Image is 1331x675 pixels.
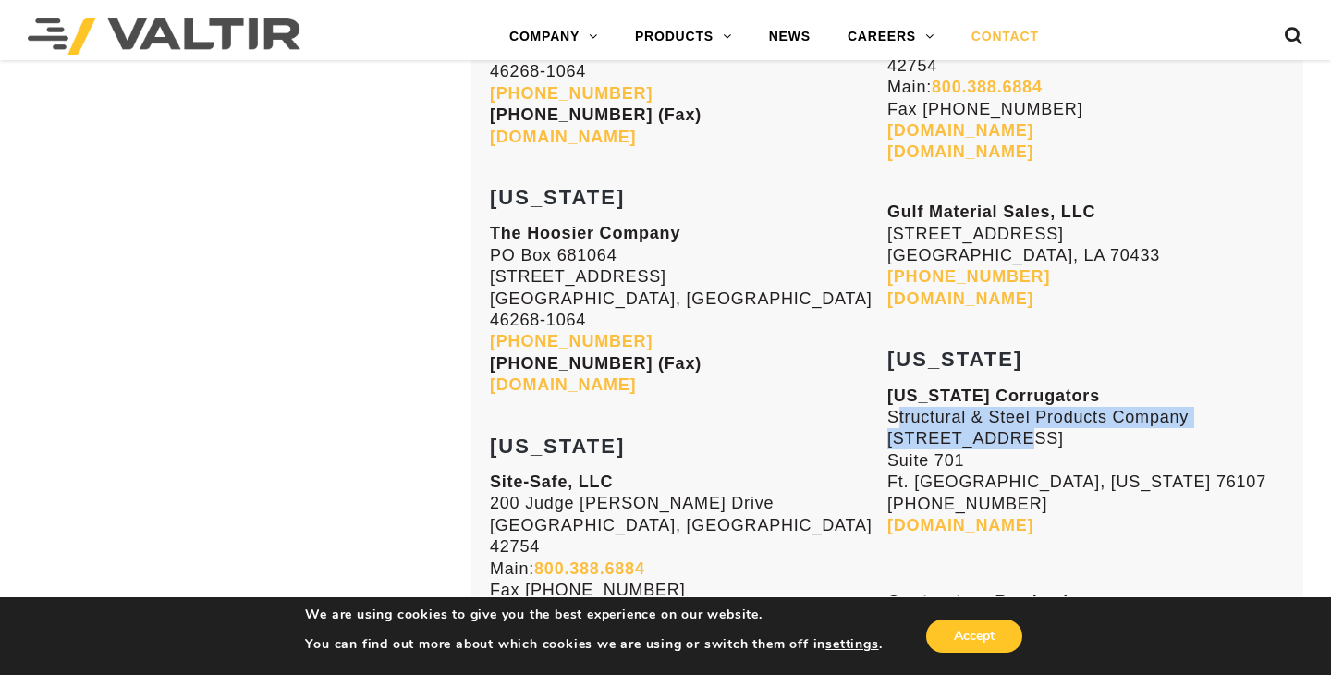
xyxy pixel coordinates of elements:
[751,18,829,55] a: NEWS
[617,18,751,55] a: PRODUCTS
[490,224,680,242] strong: The Hoosier Company
[887,142,1033,161] a: [DOMAIN_NAME]
[490,354,702,373] strong: [PHONE_NUMBER] (Fax)
[490,84,653,103] a: [PHONE_NUMBER]
[887,267,1050,286] a: [PHONE_NUMBER]
[490,223,887,396] p: PO Box 681064 [STREET_ADDRESS] [GEOGRAPHIC_DATA], [GEOGRAPHIC_DATA] 46268-1064
[932,78,1043,96] a: 800.388.6884
[491,18,617,55] a: COMPANY
[887,180,1285,310] p: [STREET_ADDRESS] [GEOGRAPHIC_DATA], LA 70433
[490,435,625,458] strong: [US_STATE]
[490,105,702,124] strong: [PHONE_NUMBER] (Fax)
[490,375,636,394] a: [DOMAIN_NAME]
[887,289,1033,308] a: [DOMAIN_NAME]
[490,472,613,491] strong: Site-Safe, LLC
[887,202,1095,221] strong: Gulf Material Sales, LLC
[825,636,878,653] button: settings
[887,593,1079,611] strong: Contractors Barricade
[953,18,1057,55] a: CONTACT
[829,18,953,55] a: CAREERS
[490,186,625,209] strong: [US_STATE]
[305,636,882,653] p: You can find out more about which cookies we are using or switch them off in .
[28,18,300,55] img: Valtir
[887,386,1285,537] p: Structural & Steel Products Company [STREET_ADDRESS] Suite 701 Ft. [GEOGRAPHIC_DATA], [US_STATE] ...
[887,387,1100,405] strong: [US_STATE] Corrugators
[887,348,1022,371] strong: [US_STATE]
[887,121,1033,140] a: [DOMAIN_NAME]
[490,332,653,350] a: [PHONE_NUMBER]
[534,559,645,578] a: 800.388.6884
[926,620,1022,653] button: Accept
[887,516,1033,534] a: [DOMAIN_NAME]
[490,472,887,644] p: 200 Judge [PERSON_NAME] Drive [GEOGRAPHIC_DATA], [GEOGRAPHIC_DATA] 42754 Main: Fax [PHONE_NUMBER]
[305,607,882,623] p: We are using cookies to give you the best experience on our website.
[490,128,636,146] a: [DOMAIN_NAME]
